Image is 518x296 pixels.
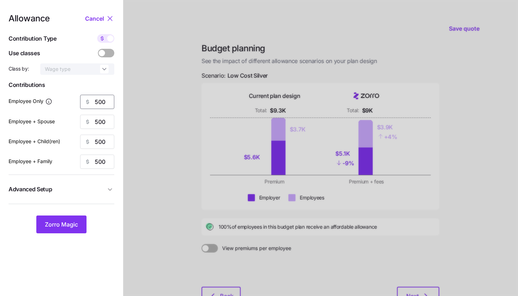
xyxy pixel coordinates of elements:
[9,118,55,125] label: Employee + Spouse
[9,65,29,72] span: Class by:
[9,14,50,23] span: Allowance
[9,185,52,194] span: Advanced Setup
[9,157,52,165] label: Employee + Family
[9,97,52,105] label: Employee Only
[36,215,87,233] button: Zorro Magic
[9,181,114,198] button: Advanced Setup
[85,14,106,23] button: Cancel
[9,34,57,43] span: Contribution Type
[85,14,104,23] span: Cancel
[9,49,40,58] span: Use classes
[45,220,78,229] span: Zorro Magic
[9,81,114,89] span: Contributions
[9,137,60,145] label: Employee + Child(ren)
